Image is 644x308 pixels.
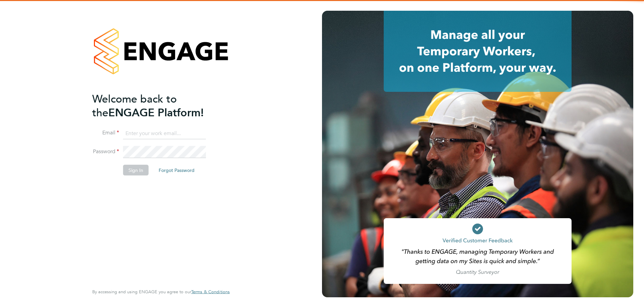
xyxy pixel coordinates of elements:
a: Terms & Conditions [191,289,230,295]
h2: ENGAGE Platform! [92,92,223,119]
span: Welcome back to the [92,92,177,119]
button: Sign In [123,165,149,176]
span: By accessing and using ENGAGE you agree to our [92,289,230,295]
label: Email [92,129,119,136]
label: Password [92,148,119,155]
input: Enter your work email... [123,127,206,139]
button: Forgot Password [153,165,200,176]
